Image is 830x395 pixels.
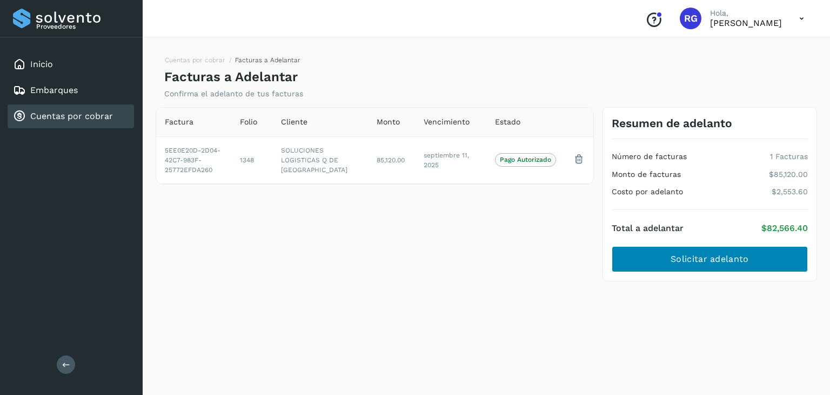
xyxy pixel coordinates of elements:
[377,156,405,164] span: 85,120.00
[30,111,113,121] a: Cuentas por cobrar
[164,69,298,85] h4: Facturas a Adelantar
[281,116,307,128] span: Cliente
[612,223,684,233] h4: Total a adelantar
[710,18,782,28] p: ROCIO GALLEGOS SALVATIERRA
[710,9,782,18] p: Hola,
[424,116,470,128] span: Vencimiento
[495,116,520,128] span: Estado
[8,78,134,102] div: Embarques
[164,55,300,69] nav: breadcrumb
[165,116,193,128] span: Factura
[612,116,732,130] h3: Resumen de adelanto
[231,136,272,183] td: 1348
[36,23,130,30] p: Proveedores
[164,89,303,98] p: Confirma el adelanto de tus facturas
[240,116,257,128] span: Folio
[272,136,368,183] td: SOLUCIONES LOGISTICAS Q DE [GEOGRAPHIC_DATA]
[770,152,808,161] p: 1 Facturas
[424,152,469,169] span: septiembre 11, 2025
[772,187,808,196] p: $2,553.60
[612,246,808,272] button: Solicitar adelanto
[30,85,78,95] a: Embarques
[235,56,300,64] span: Facturas a Adelantar
[612,170,681,179] h4: Monto de facturas
[612,152,687,161] h4: Número de facturas
[612,187,683,196] h4: Costo por adelanto
[156,136,231,183] td: 5EE0E20D-2D04-42C7-983F-25772EFDA260
[671,253,748,265] span: Solicitar adelanto
[30,59,53,69] a: Inicio
[769,170,808,179] p: $85,120.00
[761,223,808,233] p: $82,566.40
[500,156,551,163] p: Pago Autorizado
[377,116,400,128] span: Monto
[165,56,225,64] a: Cuentas por cobrar
[8,52,134,76] div: Inicio
[8,104,134,128] div: Cuentas por cobrar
